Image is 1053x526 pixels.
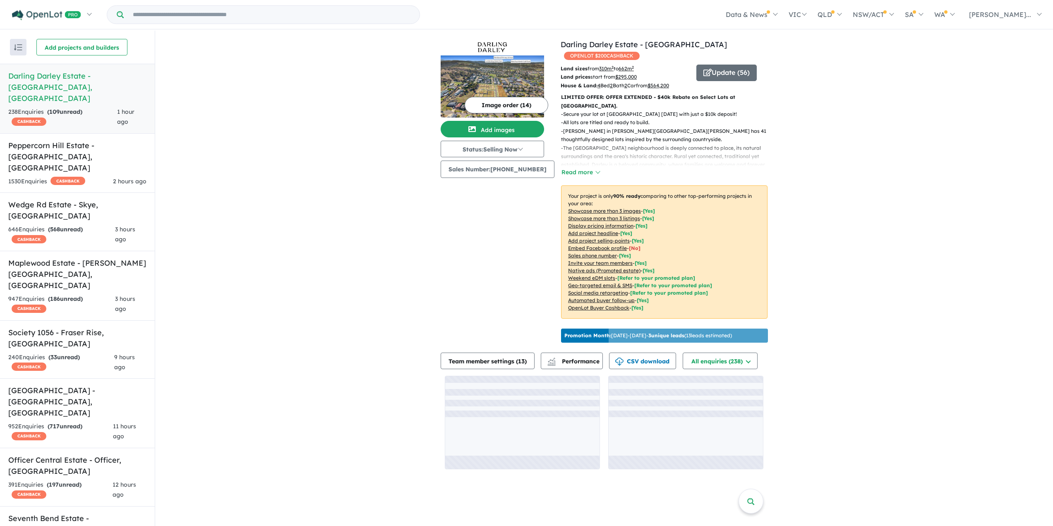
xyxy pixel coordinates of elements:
[561,93,768,110] p: LIMITED OFFER: OFFER EXTENDED - $40k Rebate on Select Lots at [GEOGRAPHIC_DATA].
[547,360,556,366] img: bar-chart.svg
[561,82,690,90] p: Bed Bath Car from
[599,65,614,72] u: 310 m
[50,226,60,233] span: 568
[8,140,146,173] h5: Peppercorn Hill Estate - [GEOGRAPHIC_DATA] , [GEOGRAPHIC_DATA]
[113,481,136,498] span: 12 hours ago
[619,65,634,72] u: 662 m
[629,245,640,251] span: [ No ]
[48,353,80,361] strong: ( unread)
[632,238,644,244] span: [ Yes ]
[568,230,618,236] u: Add project headline
[36,39,127,55] button: Add projects and builders
[568,297,635,303] u: Automated buyer follow-up
[12,490,46,499] span: CASHBACK
[561,118,774,127] p: - All lots are titled and ready to build.
[561,185,768,319] p: Your project is only comparing to other top-performing projects in your area: - - - - - - - - - -...
[568,238,630,244] u: Add project selling-points
[125,6,418,24] input: Try estate name, suburb, builder or developer
[635,260,647,266] span: [ Yes ]
[115,226,135,243] span: 3 hours ago
[614,65,634,72] span: to
[48,226,83,233] strong: ( unread)
[113,423,136,440] span: 11 hours ago
[561,65,588,72] b: Land sizes
[568,260,633,266] u: Invite your team members
[643,267,655,274] span: [Yes]
[518,358,525,365] span: 13
[12,235,46,243] span: CASHBACK
[50,423,60,430] span: 717
[620,230,632,236] span: [ Yes ]
[12,10,81,20] img: Openlot PRO Logo White
[14,44,22,50] img: sort.svg
[441,39,544,118] a: Darling Darley Estate - Darley LogoDarling Darley Estate - Darley
[568,282,632,288] u: Geo-targeted email & SMS
[613,193,640,199] b: 90 % ready
[561,74,590,80] b: Land prices
[561,82,597,89] b: House & Land:
[568,267,640,274] u: Native ads (Promoted estate)
[637,297,649,303] span: [Yes]
[561,65,690,73] p: from
[631,305,643,311] span: [Yes]
[50,295,60,303] span: 186
[561,110,774,118] p: - Secure your lot at [GEOGRAPHIC_DATA] [DATE] with just a $10k deposit!
[50,353,57,361] span: 33
[568,223,633,229] u: Display pricing information
[8,353,114,372] div: 240 Enquir ies
[568,215,640,221] u: Showcase more than 3 listings
[49,108,60,115] span: 109
[564,332,611,339] b: Promotion Month:
[561,73,690,81] p: start from
[564,332,732,339] p: [DATE] - [DATE] - ( 13 leads estimated)
[568,275,615,281] u: Weekend eDM slots
[49,481,59,488] span: 197
[548,358,555,362] img: line-chart.svg
[969,10,1031,19] span: [PERSON_NAME]...
[561,40,727,49] a: Darling Darley Estate - [GEOGRAPHIC_DATA]
[8,70,146,104] h5: Darling Darley Estate - [GEOGRAPHIC_DATA] , [GEOGRAPHIC_DATA]
[48,295,83,303] strong: ( unread)
[47,481,82,488] strong: ( unread)
[441,55,544,118] img: Darling Darley Estate - Darley
[630,290,708,296] span: [Refer to your promoted plan]
[8,177,85,187] div: 1530 Enquir ies
[615,74,637,80] u: $ 295,000
[115,295,135,312] span: 3 hours ago
[117,108,134,125] span: 1 hour ago
[541,353,603,369] button: Performance
[568,245,627,251] u: Embed Facebook profile
[561,168,600,177] button: Read more
[48,423,82,430] strong: ( unread)
[47,108,82,115] strong: ( unread)
[610,82,613,89] u: 2
[8,199,146,221] h5: Wedge Rd Estate - Skye , [GEOGRAPHIC_DATA]
[615,358,624,366] img: download icon
[8,225,115,245] div: 646 Enquir ies
[8,480,113,500] div: 391 Enquir ies
[114,353,135,371] span: 9 hours ago
[8,294,115,314] div: 947 Enquir ies
[8,422,113,442] div: 952 Enquir ies
[624,82,627,89] u: 2
[683,353,758,369] button: All enquiries (238)
[8,385,146,418] h5: [GEOGRAPHIC_DATA] - [GEOGRAPHIC_DATA] , [GEOGRAPHIC_DATA]
[441,353,535,369] button: Team member settings (13)
[609,353,676,369] button: CSV download
[8,327,146,349] h5: Society 1056 - Fraser Rise , [GEOGRAPHIC_DATA]
[12,118,46,126] span: CASHBACK
[12,363,46,371] span: CASHBACK
[8,257,146,291] h5: Maplewood Estate - [PERSON_NAME][GEOGRAPHIC_DATA] , [GEOGRAPHIC_DATA]
[113,178,146,185] span: 2 hours ago
[648,332,684,339] b: 3 unique leads
[696,65,757,81] button: Update (56)
[444,42,541,52] img: Darling Darley Estate - Darley Logo
[441,141,544,157] button: Status:Selling Now
[50,177,85,185] span: CASHBACK
[568,305,629,311] u: OpenLot Buyer Cashback
[634,282,712,288] span: [Refer to your promoted plan]
[568,252,617,259] u: Sales phone number
[564,52,640,60] span: OPENLOT $ 200 CASHBACK
[441,161,554,178] button: Sales Number:[PHONE_NUMBER]
[561,144,774,178] p: - The [GEOGRAPHIC_DATA] neighbourhood is deeply connected to place, its natural surroundings and ...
